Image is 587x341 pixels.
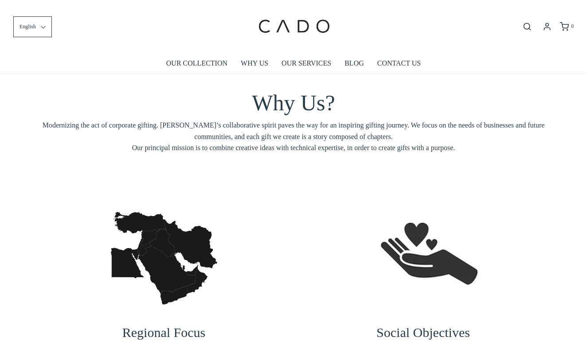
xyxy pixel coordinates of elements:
a: 0 [559,22,574,31]
span: Why Us? [252,90,335,115]
span: 0 [571,23,574,29]
img: vecteezy_vectorillustrationoftheblackmapofmiddleeastonwhite_-1657197150892_1200x.jpg [98,192,231,325]
a: CONTACT US [377,53,421,74]
img: screenshot-20220704-at-063057-1657197187002_1200x.png [357,192,490,323]
span: Regional Focus [122,325,206,340]
a: OUR SERVICES [282,53,331,74]
span: English [20,23,36,31]
button: Open search bar [519,22,535,31]
img: cadogifting [256,7,331,46]
a: BLOG [344,53,364,74]
span: Social Objectives [376,325,470,340]
span: Modernizing the act of corporate gifting. [PERSON_NAME]’s collaborative spirit paves the way for ... [41,120,546,154]
a: OUR COLLECTION [166,53,227,74]
button: English [13,16,52,37]
a: WHY US [241,53,268,74]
